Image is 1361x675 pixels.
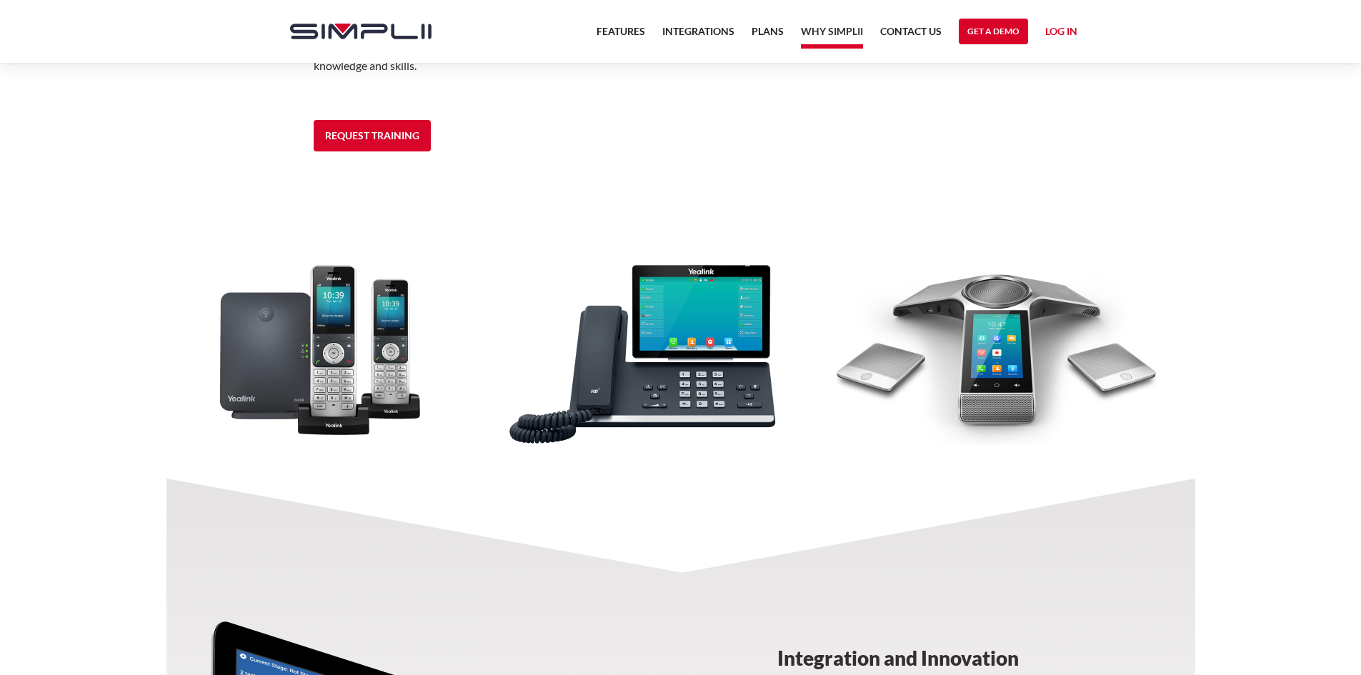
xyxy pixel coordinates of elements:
[959,19,1028,44] a: Get a Demo
[662,23,734,49] a: Integrations
[597,23,645,49] a: Features
[1045,23,1077,44] a: Log in
[777,647,1099,669] h3: Integration and Innovation
[801,23,863,49] a: Why Simplii
[880,23,942,49] a: Contact US
[290,24,432,39] img: Simplii
[752,23,784,49] a: Plans
[314,120,431,151] a: Request Training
